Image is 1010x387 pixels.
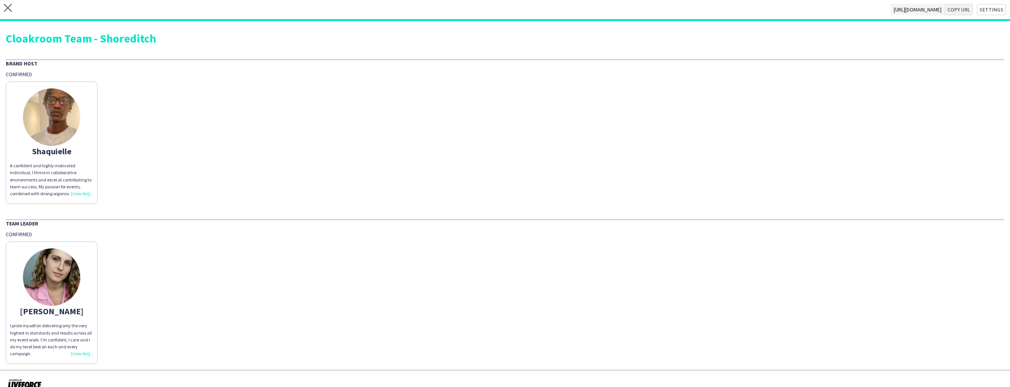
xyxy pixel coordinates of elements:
button: Settings [977,4,1006,15]
div: I pride myself on delivering only the very highest in standards and results across all my event w... [10,322,93,357]
div: Confirmed [6,71,1004,78]
div: Team Leader [6,219,1004,227]
img: thumb-66e3edd0edcca.jpeg [23,248,80,306]
div: Confirmed [6,231,1004,238]
div: Brand Host [6,59,1004,67]
span: [URL][DOMAIN_NAME] [891,4,945,15]
div: Shaquielle [10,148,93,155]
div: A confident and highly motivated individual, I thrive in collaborative environments and excel at ... [10,162,93,197]
div: [PERSON_NAME] [10,308,93,315]
button: Copy url [945,4,973,15]
img: thumb-682df6aba054a.jpeg [23,88,80,146]
div: Cloakroom Team - Shoreditch [6,33,1004,44]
